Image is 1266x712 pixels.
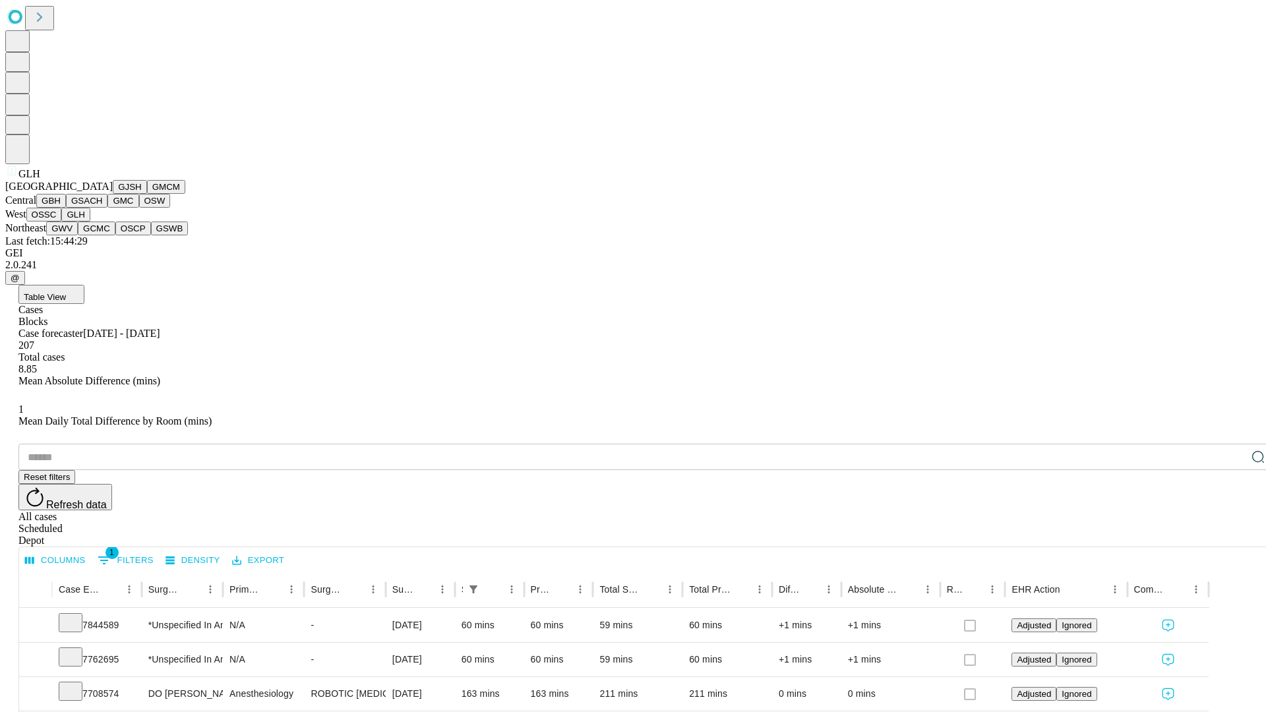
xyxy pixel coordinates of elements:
[1017,655,1051,665] span: Adjusted
[18,168,40,179] span: GLH
[462,584,463,595] div: Scheduled In Room Duration
[229,550,287,571] button: Export
[848,643,934,676] div: +1 mins
[642,580,661,599] button: Sort
[229,584,262,595] div: Primary Service
[18,363,37,374] span: 8.85
[462,608,518,642] div: 60 mins
[201,580,220,599] button: Menu
[229,643,297,676] div: N/A
[18,328,83,339] span: Case forecaster
[26,683,45,706] button: Expand
[689,584,731,595] div: Total Predicted Duration
[779,584,800,595] div: Difference
[1011,618,1056,632] button: Adjusted
[147,180,185,194] button: GMCM
[364,580,382,599] button: Menu
[689,677,766,711] div: 211 mins
[78,222,115,235] button: GCMC
[66,194,107,208] button: GSACH
[61,208,90,222] button: GLH
[264,580,282,599] button: Sort
[965,580,983,599] button: Sort
[732,580,750,599] button: Sort
[311,677,378,711] div: ROBOTIC [MEDICAL_DATA] KNEE TOTAL
[18,351,65,363] span: Total cases
[24,472,70,482] span: Reset filters
[183,580,201,599] button: Sort
[1017,620,1051,630] span: Adjusted
[107,194,138,208] button: GMC
[5,271,25,285] button: @
[433,580,452,599] button: Menu
[1011,653,1056,667] button: Adjusted
[531,608,587,642] div: 60 mins
[779,677,835,711] div: 0 mins
[26,614,45,638] button: Expand
[1134,584,1167,595] div: Comments
[5,208,26,220] span: West
[115,222,151,235] button: OSCP
[282,580,301,599] button: Menu
[162,550,224,571] button: Density
[83,328,160,339] span: [DATE] - [DATE]
[1062,580,1080,599] button: Sort
[415,580,433,599] button: Sort
[5,222,46,233] span: Northeast
[311,584,344,595] div: Surgery Name
[464,580,483,599] div: 1 active filter
[1056,653,1097,667] button: Ignored
[599,584,641,595] div: Total Scheduled Duration
[18,375,160,386] span: Mean Absolute Difference (mins)
[59,677,135,711] div: 7708574
[779,608,835,642] div: +1 mins
[59,608,135,642] div: 7844589
[1106,580,1124,599] button: Menu
[599,643,676,676] div: 59 mins
[148,643,216,676] div: *Unspecified In And Out Surgery Glh
[1011,687,1056,701] button: Adjusted
[484,580,502,599] button: Sort
[599,677,676,711] div: 211 mins
[26,208,62,222] button: OSSC
[1017,689,1051,699] span: Adjusted
[5,247,1261,259] div: GEI
[531,584,552,595] div: Predicted In Room Duration
[689,608,766,642] div: 60 mins
[5,194,36,206] span: Central
[229,608,297,642] div: N/A
[36,194,66,208] button: GBH
[1168,580,1187,599] button: Sort
[46,222,78,235] button: GWV
[392,643,448,676] div: [DATE]
[46,499,107,510] span: Refresh data
[553,580,571,599] button: Sort
[18,403,24,415] span: 1
[392,584,413,595] div: Surgery Date
[1062,689,1091,699] span: Ignored
[148,584,181,595] div: Surgeon Name
[22,550,89,571] button: Select columns
[779,643,835,676] div: +1 mins
[392,677,448,711] div: [DATE]
[18,285,84,304] button: Table View
[18,470,75,484] button: Reset filters
[5,181,113,192] span: [GEOGRAPHIC_DATA]
[311,608,378,642] div: -
[139,194,171,208] button: OSW
[820,580,838,599] button: Menu
[1062,620,1091,630] span: Ignored
[462,643,518,676] div: 60 mins
[26,649,45,672] button: Expand
[848,608,934,642] div: +1 mins
[571,580,589,599] button: Menu
[750,580,769,599] button: Menu
[919,580,937,599] button: Menu
[661,580,679,599] button: Menu
[531,677,587,711] div: 163 mins
[59,643,135,676] div: 7762695
[120,580,138,599] button: Menu
[599,608,676,642] div: 59 mins
[148,608,216,642] div: *Unspecified In And Out Surgery Glh
[113,180,147,194] button: GJSH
